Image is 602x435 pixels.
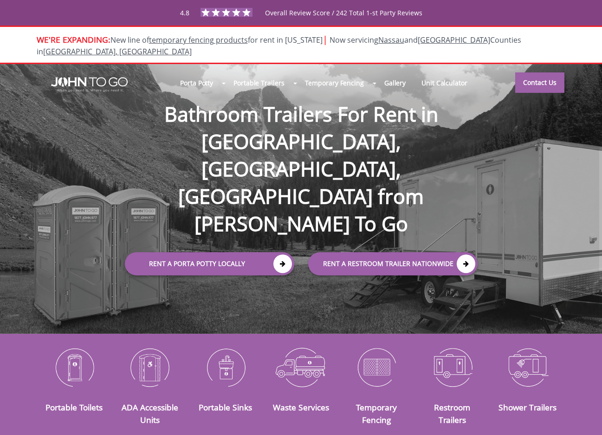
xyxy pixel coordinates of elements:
a: [GEOGRAPHIC_DATA] [418,35,490,45]
a: Porta Potty [172,73,221,93]
a: Shower Trailers [498,402,557,413]
a: Gallery [376,73,414,93]
a: rent a RESTROOM TRAILER Nationwide [308,252,478,275]
a: Temporary Fencing [356,402,397,425]
span: New line of for rent in [US_STATE] [37,35,521,57]
a: Portable Sinks [199,402,252,413]
span: WE'RE EXPANDING: [37,34,110,45]
img: Portable-Sinks-icon_N.png [194,343,256,391]
a: Unit Calculator [414,73,475,93]
a: Temporary Fencing [297,73,372,93]
img: Portable-Toilets-icon_N.png [44,343,105,391]
a: Rent a Porta Potty Locally [125,252,294,275]
img: ADA-Accessible-Units-icon_N.png [119,343,181,391]
a: Portable Toilets [45,402,103,413]
img: Restroom-Trailers-icon_N.png [421,343,483,391]
span: Now servicing and Counties in [37,35,521,57]
img: JOHN to go [51,77,128,92]
button: Live Chat [565,398,602,435]
img: Waste-Services-icon_N.png [270,343,332,391]
a: Contact Us [515,72,564,93]
a: Portable Trailers [226,73,292,93]
span: Overall Review Score / 242 Total 1-st Party Reviews [265,8,422,36]
h1: Bathroom Trailers For Rent in [GEOGRAPHIC_DATA], [GEOGRAPHIC_DATA], [GEOGRAPHIC_DATA] from [PERSO... [116,71,487,238]
span: 4.8 [180,8,189,17]
img: Shower-Trailers-icon_N.png [497,343,559,391]
a: [GEOGRAPHIC_DATA], [GEOGRAPHIC_DATA] [43,46,192,57]
a: Waste Services [273,402,329,413]
a: ADA Accessible Units [122,402,178,425]
a: temporary fencing products [149,35,248,45]
img: Temporary-Fencing-cion_N.png [346,343,408,391]
a: Restroom Trailers [434,402,470,425]
span: | [323,33,328,45]
a: Nassau [378,35,404,45]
